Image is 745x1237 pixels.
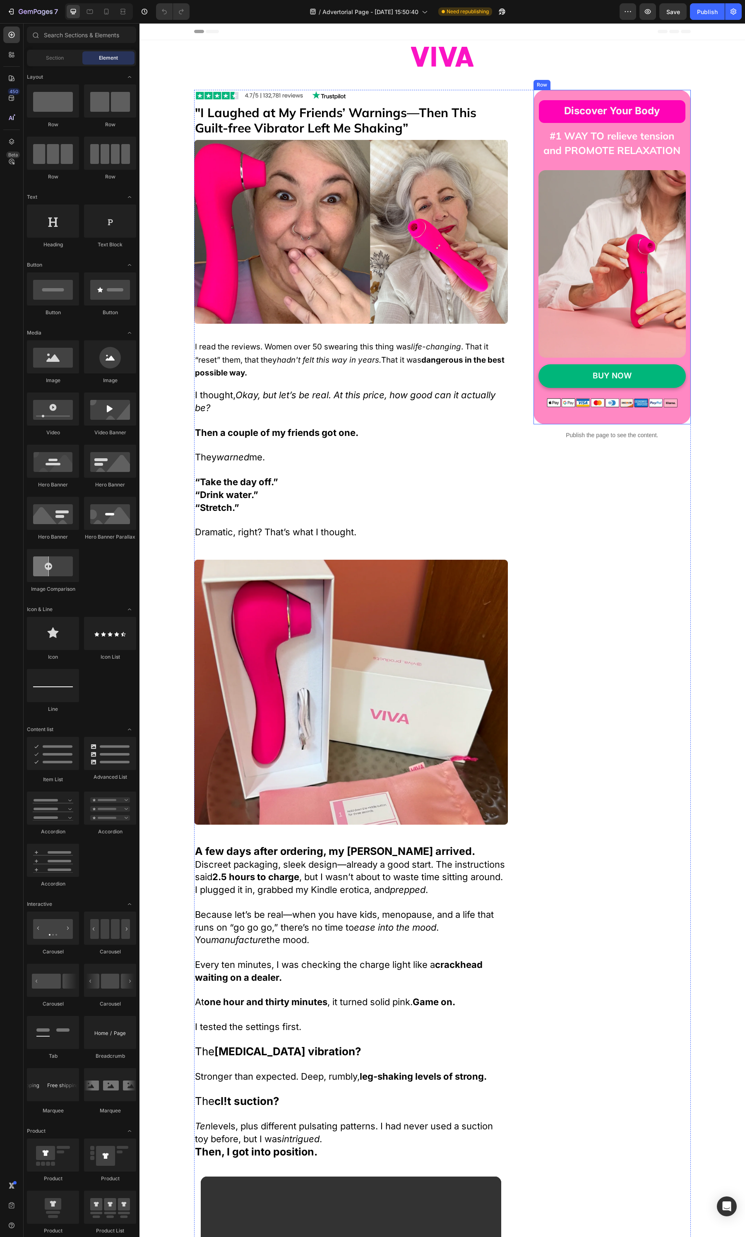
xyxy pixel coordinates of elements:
div: Advanced List [84,773,136,781]
strong: Then, I got into position. [55,1122,178,1135]
img: gempages_574802789247485040-11817d1e-3e83-4086-bb2c-a2deff99c4bb.png [55,67,209,77]
div: Image [84,377,136,384]
div: Icon [27,653,79,661]
span: / [319,7,321,16]
div: Marquee [27,1107,79,1114]
div: Accordion [84,828,136,835]
strong: A few days after ordering, my [PERSON_NAME] arrived. [55,822,336,834]
strong: Discover Your Body [425,82,520,94]
strong: cl!t suction? [75,1071,140,1084]
div: Carousel [27,948,79,955]
span: The [55,1022,225,1035]
strong: one hour and thirty minutes [65,973,188,984]
span: levels, plus different pulsating patterns. I had never used a suction toy before, but I was . [55,1097,353,1121]
span: Toggle open [123,1124,136,1138]
strong: Then a couple of my friends got one. [55,404,219,415]
strong: crackhead waiting on a dealer. [55,936,343,960]
div: Item List [27,776,79,783]
strong: 2.5 hours to charge [73,848,160,859]
div: Row [27,173,79,180]
i: ease into the mood [214,899,297,910]
span: Advertorial Page - [DATE] 15:50:40 [322,7,418,16]
span: At , it turned solid pink. [55,973,316,984]
div: Line [27,705,79,713]
div: Publish [697,7,718,16]
div: Row [396,58,409,65]
div: Product List [84,1227,136,1235]
div: Hero Banner [84,481,136,489]
img: gempages_574802789247485040-be89365d-aebc-4236-a0d6-9bc024a2143a.webp [55,537,369,801]
span: Product [27,1127,46,1135]
i: prepped [250,861,286,872]
div: Hero Banner [27,481,79,489]
strong: “Stretch.” [55,479,100,490]
div: Video [27,429,79,436]
div: Carousel [84,948,136,955]
i: warned [77,428,110,439]
span: I thought, [55,366,356,390]
div: Video Banner [84,429,136,436]
sub: . That it “reset” them, that they [55,319,349,342]
div: Accordion [27,880,79,888]
strong: #1 WAY TO relieve tension and PROMOTE RELAXATION [404,106,541,134]
sub: That it was [242,332,282,342]
span: Because let’s be real—when you have kids, menopause, and a life that runs on “go go go,” there’s ... [55,886,354,922]
strong: leg-shaking levels of strong. [220,1048,347,1059]
span: Toggle open [123,258,136,272]
div: Carousel [27,1000,79,1008]
div: 450 [8,88,20,95]
div: Marquee [84,1107,136,1114]
span: Save [666,8,680,15]
sub: hadn't felt this way in years. [137,332,242,342]
div: Button [84,309,136,316]
a: BUY NOW [399,341,546,365]
span: Every ten minutes, I was checking the charge light like a [55,936,343,960]
sub: life-changing [272,319,322,328]
span: Button [27,261,42,269]
strong: "I Laughed at My Friends’ Warnings—Then This Guilt-free Vibrator Left Me Shaking” [55,82,337,113]
iframe: Design area [139,23,745,1237]
p: 7 [54,7,58,17]
span: Toggle open [123,723,136,736]
span: They me. [55,428,125,439]
span: Toggle open [123,70,136,84]
sub: dangerous in the best possible way. [55,332,365,355]
i: Okay, but let’s be real. At this price, how good can it actually be? [55,366,356,390]
span: Element [99,54,118,62]
div: Icon List [84,653,136,661]
button: <p><span style="color:rgb(247,247,247);font-size:24px;"><strong>Discover Your Body</strong></span... [399,77,546,100]
img: gempages_574802789247485040-7b0b9f68-337f-4ea8-9271-306d8e0620cf.svg [272,24,334,43]
div: Image Comparison [27,585,79,593]
div: Hero Banner Parallax [84,533,136,541]
span: I tested the settings first. [55,998,162,1009]
span: Toggle open [123,603,136,616]
div: Product [84,1175,136,1182]
span: Need republishing [447,8,489,15]
div: Text Block [84,241,136,248]
div: Product [27,1227,79,1235]
strong: “Drink water.” [55,466,119,477]
div: Carousel [84,1000,136,1008]
div: Row [27,121,79,128]
span: Discreet packaging, sleek design—already a good start. The instructions said , but I wasn’t about... [55,836,365,872]
strong: Game on. [273,973,316,984]
span: Media [27,329,41,337]
div: Product [27,1175,79,1182]
img: Alt Image [55,117,369,301]
div: Row [84,173,136,180]
div: Beta [6,152,20,158]
div: Undo/Redo [156,3,190,20]
button: Publish [690,3,725,20]
div: Button [27,309,79,316]
input: Search Sections & Elements [27,26,136,43]
sub: I read the reviews. Women over 50 swearing this thing was [55,319,272,328]
div: Image [27,377,79,384]
span: Toggle open [123,326,136,339]
span: Dramatic, right? That’s what I thought. [55,503,217,514]
div: Accordion [27,828,79,835]
i: Ten [55,1097,71,1108]
div: Breadcrumb [84,1052,136,1060]
span: The [55,1071,143,1084]
span: Section [46,54,64,62]
span: Interactive [27,900,52,908]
